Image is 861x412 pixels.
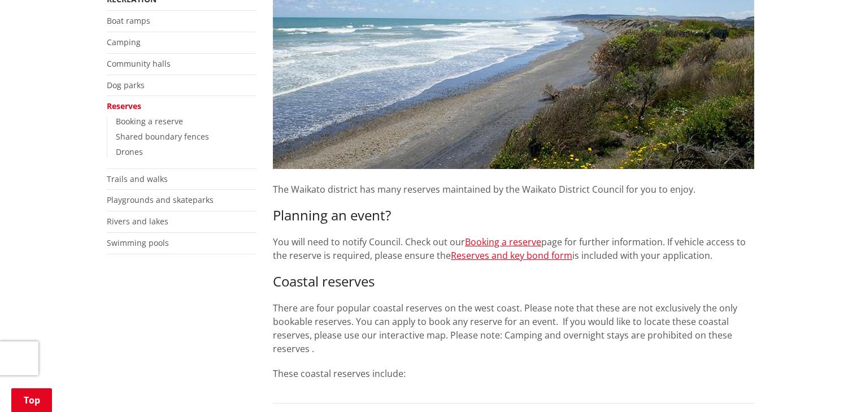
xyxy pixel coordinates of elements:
[107,15,150,26] a: Boat ramps
[11,388,52,412] a: Top
[107,80,145,90] a: Dog parks
[273,367,754,380] p: These coastal reserves include:
[273,301,754,355] p: There are four popular coastal reserves on the west coast. Please note that these are not exclusi...
[116,146,143,157] a: Drones
[107,174,168,184] a: Trails and walks
[116,116,183,127] a: Booking a reserve
[116,131,209,142] a: Shared boundary fences
[273,274,754,290] h3: Coastal reserves
[107,237,169,248] a: Swimming pools
[465,236,541,248] a: Booking a reserve
[107,216,168,227] a: Rivers and lakes
[107,58,171,69] a: Community halls
[273,169,754,196] p: The Waikato district has many reserves maintained by the Waikato District Council for you to enjoy.
[107,101,141,111] a: Reserves
[107,37,141,47] a: Camping
[107,194,214,205] a: Playgrounds and skateparks
[273,207,754,224] h3: Planning an event?
[809,365,850,405] iframe: Messenger Launcher
[273,235,754,262] p: You will need to notify Council. Check out our page for further information. If vehicle access to...
[451,249,572,262] a: Reserves and key bond form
